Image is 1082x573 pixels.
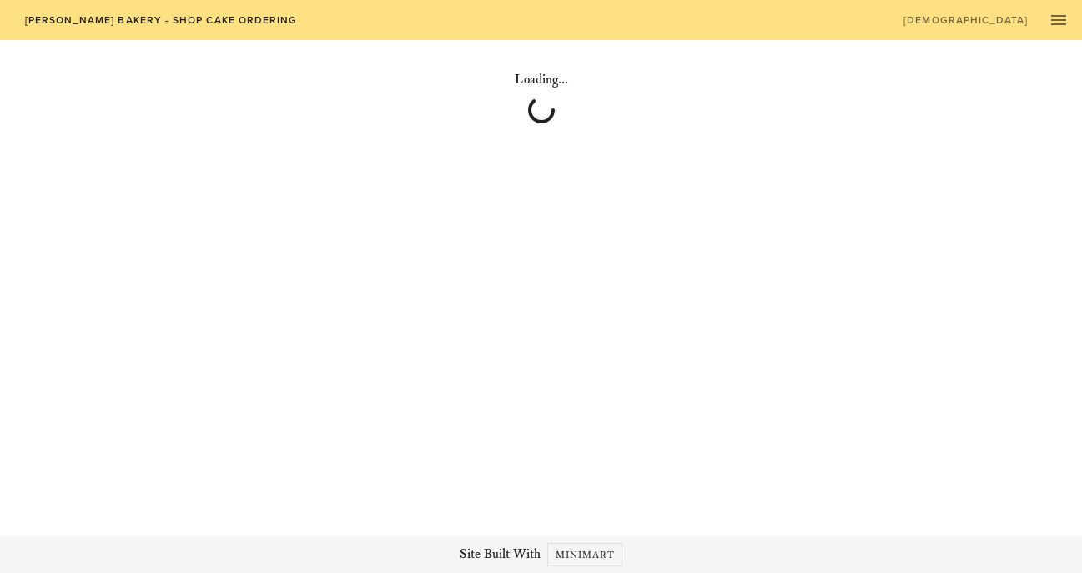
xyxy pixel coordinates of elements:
h4: Loading... [77,70,1005,90]
span: Site Built With [460,545,541,565]
a: [DEMOGRAPHIC_DATA] [893,8,1039,32]
a: [PERSON_NAME] Bakery - Shop Cake Ordering [13,8,308,32]
span: [DEMOGRAPHIC_DATA] [903,14,1028,26]
span: Minimart [555,549,616,561]
a: Minimart [547,543,623,566]
span: [PERSON_NAME] Bakery - Shop Cake Ordering [23,14,297,26]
